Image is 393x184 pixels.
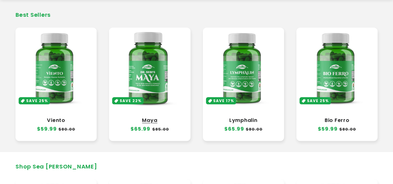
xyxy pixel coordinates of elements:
[22,117,90,123] a: Viento
[115,117,184,123] a: Maya
[16,11,377,18] h2: Best Sellers
[209,117,278,123] a: Lymphalin
[16,163,377,170] h2: Shop Sea [PERSON_NAME]
[303,117,371,123] a: Bio Ferro
[16,28,377,141] ul: Slider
